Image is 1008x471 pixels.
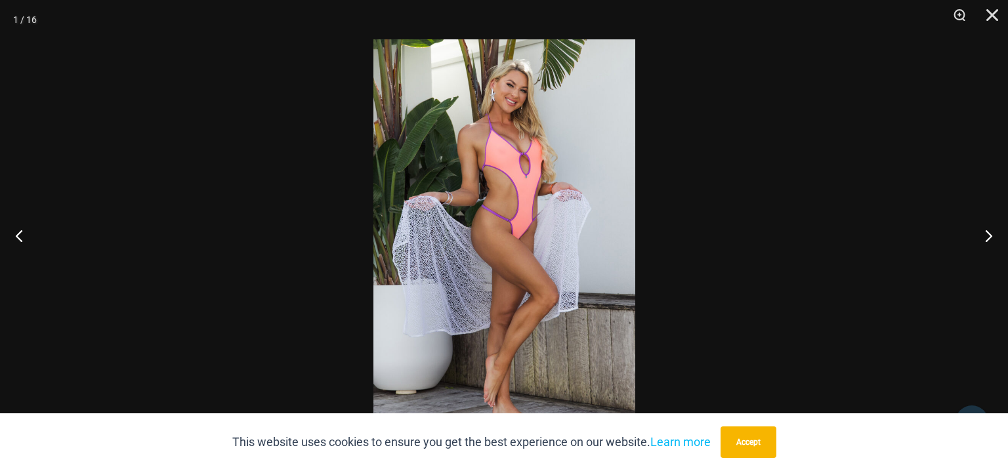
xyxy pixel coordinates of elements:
[650,435,711,449] a: Learn more
[373,39,635,432] img: Wild Card Neon Bliss 312 Top 01
[721,426,776,458] button: Accept
[13,10,37,30] div: 1 / 16
[232,432,711,452] p: This website uses cookies to ensure you get the best experience on our website.
[959,203,1008,268] button: Next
